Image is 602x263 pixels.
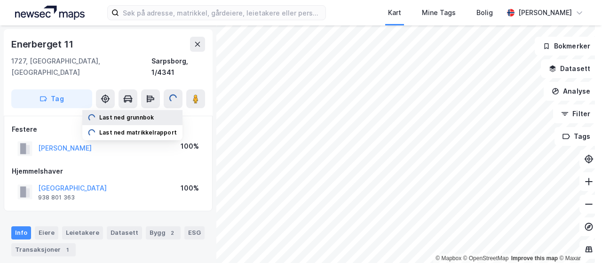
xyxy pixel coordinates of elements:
[167,228,177,238] div: 2
[553,104,598,123] button: Filter
[518,7,572,18] div: [PERSON_NAME]
[88,114,95,121] img: spinner.a6d8c91a73a9ac5275cf975e30b51cfb.svg
[35,226,58,239] div: Eiere
[476,7,493,18] div: Bolig
[107,226,142,239] div: Datasett
[12,124,205,135] div: Festere
[181,183,199,194] div: 100%
[11,37,75,52] div: Enerberget 11
[555,218,602,263] div: Kontrollprogram for chat
[38,194,75,201] div: 938 801 363
[463,255,509,262] a: OpenStreetMap
[555,218,602,263] iframe: Chat Widget
[11,89,92,108] button: Tag
[62,226,103,239] div: Leietakere
[119,6,325,20] input: Søk på adresse, matrikkel, gårdeiere, leietakere eller personer
[15,6,85,20] img: logo.a4113a55bc3d86da70a041830d287a7e.svg
[146,226,181,239] div: Bygg
[99,114,154,121] div: Last ned grunnbok
[422,7,456,18] div: Mine Tags
[63,245,72,255] div: 1
[11,56,151,78] div: 1727, [GEOGRAPHIC_DATA], [GEOGRAPHIC_DATA]
[436,255,461,262] a: Mapbox
[511,255,558,262] a: Improve this map
[88,129,95,136] img: spinner.a6d8c91a73a9ac5275cf975e30b51cfb.svg
[99,129,177,136] div: Last ned matrikkelrapport
[12,166,205,177] div: Hjemmelshaver
[554,127,598,146] button: Tags
[544,82,598,101] button: Analyse
[535,37,598,56] button: Bokmerker
[11,243,76,256] div: Transaksjoner
[184,226,205,239] div: ESG
[181,141,199,152] div: 100%
[151,56,205,78] div: Sarpsborg, 1/4341
[541,59,598,78] button: Datasett
[388,7,401,18] div: Kart
[11,226,31,239] div: Info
